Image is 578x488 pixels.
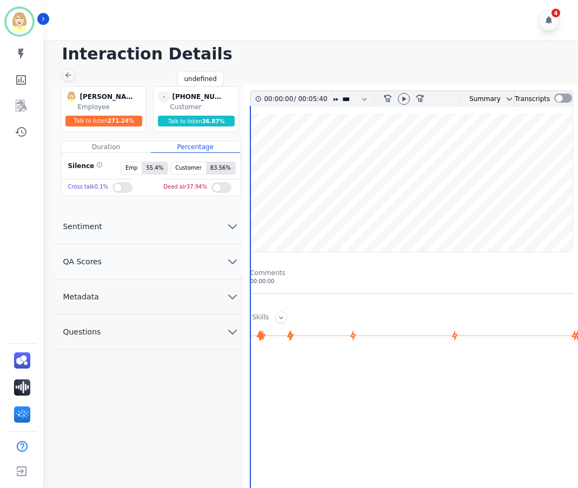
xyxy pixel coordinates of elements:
[170,103,236,111] div: Customer
[54,244,243,279] button: QA Scores chevron down
[68,179,108,195] div: Cross talk 0.1 %
[158,91,170,103] span: -
[226,325,239,338] svg: chevron down
[184,75,216,83] div: undefined
[552,9,560,17] div: 4
[54,326,109,337] span: Questions
[54,256,110,267] span: QA Scores
[515,91,550,107] div: Transcripts
[226,255,239,268] svg: chevron down
[77,103,144,111] div: Employee
[142,162,168,174] span: 55.4 %
[226,220,239,233] svg: chevron down
[151,141,240,153] div: Percentage
[206,162,235,174] span: 83.56 %
[61,141,150,153] div: Duration
[202,118,225,124] span: 36.87 %
[264,91,330,107] div: /
[62,44,567,64] h1: Interaction Details
[108,118,134,124] span: 271.24 %
[54,291,107,302] span: Metadata
[252,313,269,323] div: Skills
[79,91,134,103] div: [PERSON_NAME]
[250,269,573,277] div: Comments
[264,91,294,107] div: 00:00:00
[163,179,207,195] div: Dead air 37.94 %
[54,221,110,232] span: Sentiment
[65,162,103,175] div: Silence
[121,162,142,174] span: Emp
[54,209,243,244] button: Sentiment chevron down
[172,91,226,103] div: [PHONE_NUMBER]
[461,91,501,107] div: Summary
[505,95,514,103] svg: chevron down
[65,116,142,126] div: Talk to listen
[158,116,235,126] div: Talk to listen
[226,290,239,303] svg: chevron down
[54,279,243,315] button: Metadata chevron down
[250,277,573,285] div: 00:00:00
[501,95,514,103] button: chevron down
[296,91,325,107] div: 00:05:40
[171,162,206,174] span: Customer
[6,9,32,35] img: Bordered avatar
[54,315,243,350] button: Questions chevron down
